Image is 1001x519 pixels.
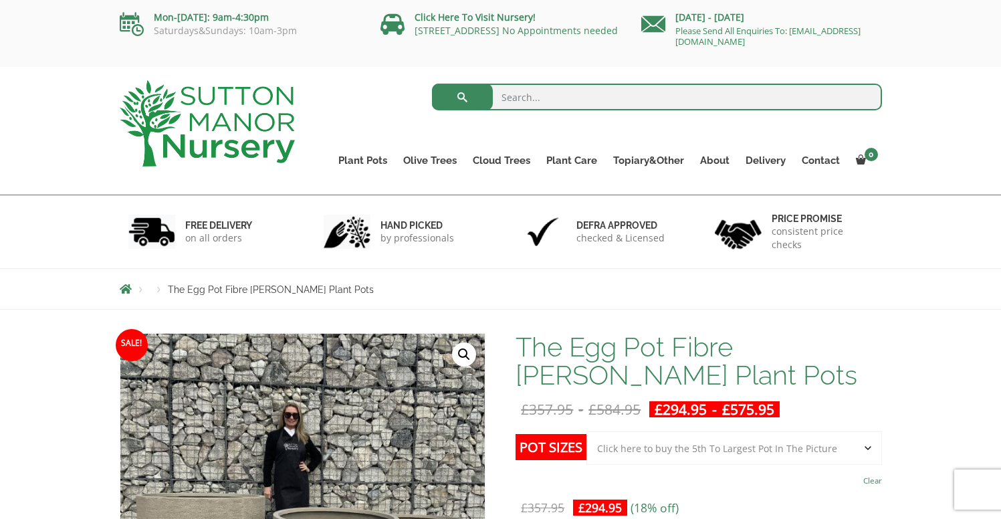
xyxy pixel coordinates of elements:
bdi: 357.95 [521,400,573,419]
h6: hand picked [380,219,454,231]
img: 3.jpg [520,215,566,249]
img: 1.jpg [128,215,175,249]
label: Pot Sizes [516,434,586,460]
p: by professionals [380,231,454,245]
a: About [692,151,738,170]
a: Topiary&Other [605,151,692,170]
a: Cloud Trees [465,151,538,170]
h6: Price promise [772,213,873,225]
span: £ [521,400,529,419]
bdi: 294.95 [655,400,707,419]
span: The Egg Pot Fibre [PERSON_NAME] Plant Pots [168,284,374,295]
img: logo [120,80,295,167]
a: Please Send All Enquiries To: [EMAIL_ADDRESS][DOMAIN_NAME] [675,25,861,47]
bdi: 575.95 [722,400,774,419]
p: checked & Licensed [576,231,665,245]
ins: - [649,401,780,417]
a: Plant Pots [330,151,395,170]
a: Olive Trees [395,151,465,170]
img: 4.jpg [715,211,762,252]
a: View full-screen image gallery [452,342,476,367]
a: Plant Care [538,151,605,170]
p: Saturdays&Sundays: 10am-3pm [120,25,360,36]
span: £ [578,500,585,516]
span: £ [722,400,730,419]
a: Delivery [738,151,794,170]
a: Clear options [863,472,882,490]
bdi: 584.95 [588,400,641,419]
img: 2.jpg [324,215,370,249]
span: Sale! [116,329,148,361]
bdi: 357.95 [521,500,564,516]
span: £ [521,500,528,516]
a: [STREET_ADDRESS] No Appointments needed [415,24,618,37]
a: 0 [848,151,882,170]
p: [DATE] - [DATE] [641,9,882,25]
del: - [516,401,646,417]
a: Contact [794,151,848,170]
span: (18% off) [631,500,679,516]
h6: Defra approved [576,219,665,231]
input: Search... [432,84,882,110]
p: Mon-[DATE]: 9am-4:30pm [120,9,360,25]
span: 0 [865,148,878,161]
h6: FREE DELIVERY [185,219,252,231]
span: £ [588,400,596,419]
h1: The Egg Pot Fibre [PERSON_NAME] Plant Pots [516,333,881,389]
p: consistent price checks [772,225,873,251]
bdi: 294.95 [578,500,622,516]
p: on all orders [185,231,252,245]
a: Click Here To Visit Nursery! [415,11,536,23]
nav: Breadcrumbs [120,284,882,294]
span: £ [655,400,663,419]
